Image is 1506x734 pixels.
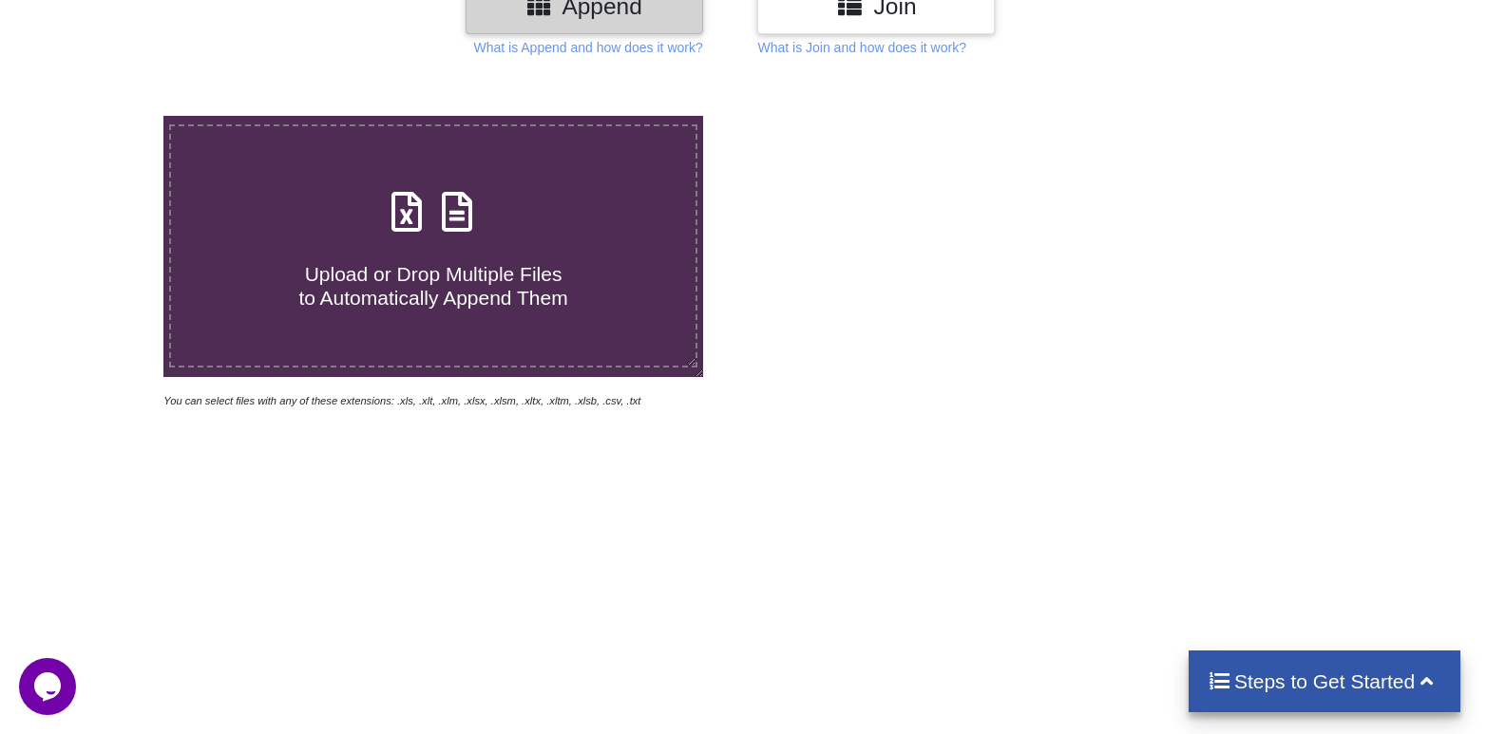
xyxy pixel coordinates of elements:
p: What is Join and how does it work? [757,38,965,57]
p: What is Append and how does it work? [473,38,702,57]
i: You can select files with any of these extensions: .xls, .xlt, .xlm, .xlsx, .xlsm, .xltx, .xltm, ... [163,395,640,406]
iframe: chat widget [19,658,80,715]
span: Upload or Drop Multiple Files to Automatically Append Them [298,263,567,309]
h4: Steps to Get Started [1208,669,1442,693]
